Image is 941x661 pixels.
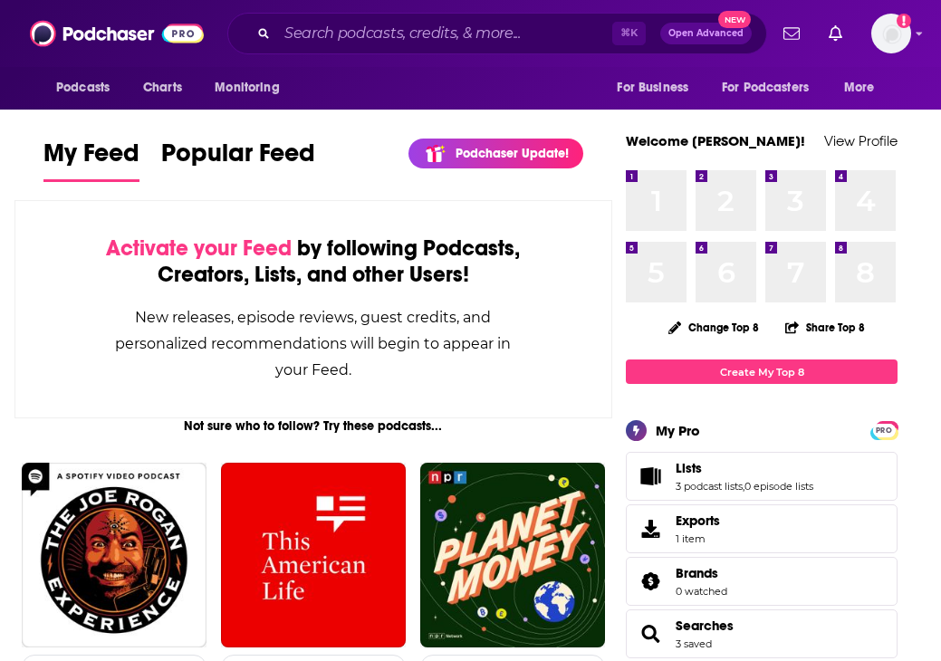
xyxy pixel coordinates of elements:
img: This American Life [221,463,406,647]
div: New releases, episode reviews, guest credits, and personalized recommendations will begin to appe... [106,304,521,383]
span: Brands [626,557,898,606]
span: More [844,75,875,101]
a: Welcome [PERSON_NAME]! [626,132,805,149]
a: Show notifications dropdown [776,18,807,49]
span: For Business [617,75,688,101]
button: open menu [710,71,835,105]
a: 3 podcast lists [676,480,743,493]
span: Searches [626,609,898,658]
span: Activate your Feed [106,235,292,262]
a: Searches [676,618,734,634]
span: My Feed [43,138,139,179]
button: open menu [831,71,898,105]
a: 0 watched [676,585,727,598]
div: Not sure who to follow? Try these podcasts... [14,418,612,434]
img: User Profile [871,14,911,53]
button: open menu [202,71,302,105]
a: Searches [632,621,668,647]
span: Lists [676,460,702,476]
a: My Feed [43,138,139,182]
span: Exports [676,513,720,529]
span: For Podcasters [722,75,809,101]
button: Change Top 8 [658,316,770,339]
button: Show profile menu [871,14,911,53]
a: Charts [131,71,193,105]
a: View Profile [824,132,898,149]
a: 0 episode lists [744,480,813,493]
img: Planet Money [420,463,605,647]
a: Create My Top 8 [626,359,898,384]
div: My Pro [656,422,700,439]
a: Popular Feed [161,138,315,182]
span: Brands [676,565,718,581]
button: open menu [43,71,133,105]
a: 3 saved [676,637,712,650]
span: PRO [873,424,895,437]
span: , [743,480,744,493]
button: open menu [604,71,711,105]
img: Podchaser - Follow, Share and Rate Podcasts [30,16,204,51]
span: Charts [143,75,182,101]
span: Lists [626,452,898,501]
span: ⌘ K [612,22,646,45]
span: Monitoring [215,75,279,101]
a: Brands [632,569,668,594]
button: Share Top 8 [784,310,866,345]
p: Podchaser Update! [456,146,569,161]
a: PRO [873,423,895,436]
input: Search podcasts, credits, & more... [277,19,612,48]
div: Search podcasts, credits, & more... [227,13,767,54]
a: Brands [676,565,727,581]
button: Open AdvancedNew [660,23,752,44]
span: Exports [632,516,668,541]
img: The Joe Rogan Experience [22,463,206,647]
a: Lists [632,464,668,489]
a: Exports [626,504,898,553]
span: New [718,11,751,28]
span: Open Advanced [668,29,744,38]
a: Show notifications dropdown [821,18,850,49]
span: 1 item [676,532,720,545]
a: Lists [676,460,813,476]
span: Podcasts [56,75,110,101]
span: Popular Feed [161,138,315,179]
div: by following Podcasts, Creators, Lists, and other Users! [106,235,521,288]
svg: Email not verified [897,14,911,28]
span: Logged in as charlottestone [871,14,911,53]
